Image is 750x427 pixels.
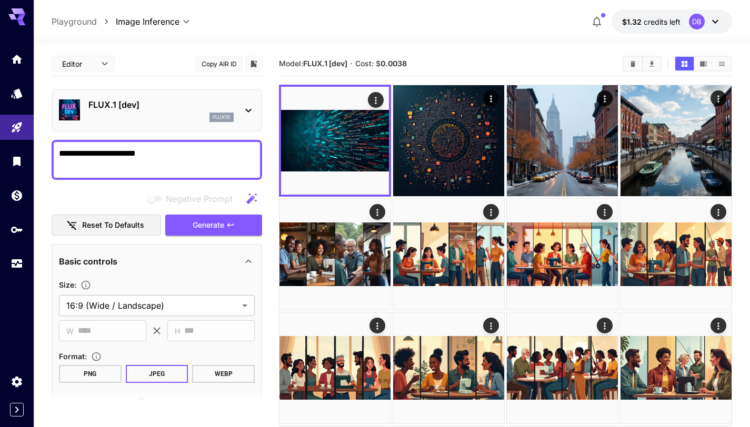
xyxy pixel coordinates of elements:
[483,318,499,333] div: Actions
[52,15,97,28] a: Playground
[507,199,618,310] img: 9k=
[381,59,407,68] b: 0.0038
[175,325,180,337] span: H
[59,352,87,361] span: Format :
[76,280,95,290] button: Adjust the dimensions of the generated image by specifying its width and height in pixels, or sel...
[689,14,705,29] div: DB
[621,85,732,196] img: 2Q==
[643,57,661,70] button: Download All
[52,15,116,28] nav: breadcrumb
[350,57,353,70] p: ·
[195,56,243,72] button: Copy AIR ID
[249,57,258,70] button: Add to library
[59,249,255,274] div: Basic controls
[674,56,732,72] div: Show media in grid viewShow media in video viewShow media in list view
[193,219,224,232] span: Generate
[279,59,347,68] span: Model:
[10,403,24,416] button: Expand sidebar
[694,57,713,70] button: Show media in video view
[166,192,233,205] span: Negative Prompt
[11,375,23,388] div: Settings
[11,155,23,168] div: Library
[393,199,504,310] img: 2Q==
[11,87,23,100] div: Models
[52,215,161,236] button: Reset to defaults
[624,57,642,70] button: Clear All
[711,204,726,220] div: Actions
[711,90,726,106] div: Actions
[369,204,385,220] div: Actions
[62,58,95,69] span: Editor
[192,365,255,383] button: WEBP
[483,90,499,106] div: Actions
[281,87,389,195] img: Z
[59,94,255,126] div: FLUX.1 [dev]flux1d
[66,299,238,312] span: 16:9 (Wide / Landscape)
[279,199,391,310] img: 2Q==
[483,204,499,220] div: Actions
[644,17,681,26] span: credits left
[675,57,694,70] button: Show media in grid view
[713,57,731,70] button: Show media in list view
[126,365,188,383] button: JPEG
[393,85,504,196] img: 2Q==
[165,215,262,236] button: Generate
[369,318,385,333] div: Actions
[59,280,76,289] span: Size :
[355,59,407,68] span: Cost: $
[88,98,234,111] p: FLUX.1 [dev]
[621,199,732,310] img: Z
[507,85,618,196] img: 2Q==
[11,189,23,202] div: Wallet
[87,351,106,362] button: Choose the file format for the output image.
[711,318,726,333] div: Actions
[507,312,618,423] img: 9k=
[622,17,644,26] span: $1.32
[597,318,613,333] div: Actions
[621,312,732,423] img: 2Q==
[11,223,23,236] div: API Keys
[597,90,613,106] div: Actions
[213,114,231,121] p: flux1d
[66,325,74,337] span: W
[622,16,681,27] div: $1.31912
[393,312,504,423] img: 9k=
[11,257,23,270] div: Usage
[597,204,613,220] div: Actions
[59,365,122,383] button: PNG
[59,255,117,268] p: Basic controls
[145,192,241,205] span: Negative prompts are not compatible with the selected model.
[303,59,347,68] b: FLUX.1 [dev]
[368,92,384,108] div: Actions
[116,15,179,28] span: Image Inference
[11,53,23,66] div: Home
[612,9,732,34] button: $1.31912DB
[623,56,662,72] div: Clear AllDownload All
[11,121,23,134] div: Playground
[279,312,391,423] img: 2Q==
